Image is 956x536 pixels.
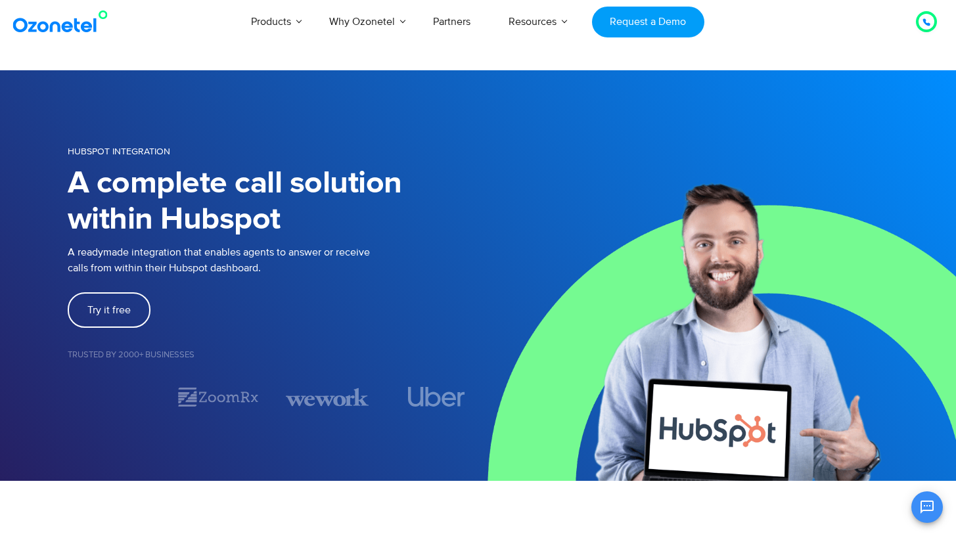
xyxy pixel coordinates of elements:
[68,386,478,409] div: Image Carousel
[68,146,170,157] span: HUBSPOT INTEGRATION
[177,386,260,409] div: 2 / 7
[286,386,369,409] img: wework
[68,292,150,328] a: Try it free
[177,386,260,409] img: zoomrx
[68,244,478,276] p: A readymade integration that enables agents to answer or receive calls from within their Hubspot ...
[592,7,704,37] a: Request a Demo
[68,166,478,238] h1: A complete call solution within Hubspot
[286,386,369,409] div: 3 / 7
[68,389,150,405] div: 1 / 7
[68,351,478,359] h5: Trusted by 2000+ Businesses
[408,387,465,407] img: uber
[395,387,478,407] div: 4 / 7
[911,491,943,523] button: Open chat
[87,305,131,315] span: Try it free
